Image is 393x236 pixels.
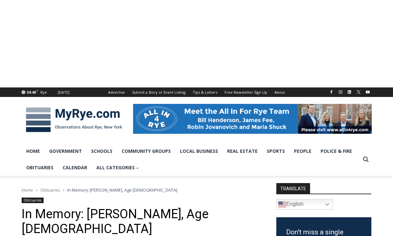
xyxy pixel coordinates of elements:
a: Instagram [337,88,344,96]
a: Home [22,187,33,193]
a: Local Business [175,143,223,159]
strong: TRANSLATE [276,183,310,194]
a: Obituaries [22,159,58,176]
a: Advertise [105,87,128,97]
a: Facebook [327,88,335,96]
a: Government [45,143,87,159]
a: Schools [87,143,117,159]
a: All Categories [92,159,144,176]
a: X [355,88,363,96]
a: Home [22,143,45,159]
button: View Search Form [360,153,372,165]
img: MyRye.com [22,103,127,137]
a: YouTube [364,88,372,96]
span: All Categories [96,164,139,171]
nav: Primary Navigation [22,143,360,176]
nav: Secondary Navigation [105,87,288,97]
a: Police & Fire [316,143,357,159]
span: In Memory: [PERSON_NAME], Age [DEMOGRAPHIC_DATA] [67,187,177,193]
a: People [289,143,316,159]
a: Submit a Story or Event Listing [128,87,189,97]
a: Calendar [58,159,92,176]
span: F [37,89,38,92]
a: Community Groups [117,143,175,159]
img: en [278,201,286,208]
a: Free Newsletter Sign Up [221,87,271,97]
a: English [276,199,333,210]
span: > [63,188,65,193]
a: Real Estate [223,143,262,159]
div: [DATE] [58,89,69,95]
img: All in for Rye [133,104,372,133]
nav: Breadcrumbs [22,187,259,193]
a: Obituaries [40,187,60,193]
a: Obituaries [22,198,44,203]
span: > [36,188,38,193]
div: Rye [40,89,47,95]
a: Sports [262,143,289,159]
a: Tips & Letters [189,87,221,97]
span: 59.49 [27,90,36,95]
a: Linkedin [345,88,353,96]
a: About [271,87,288,97]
